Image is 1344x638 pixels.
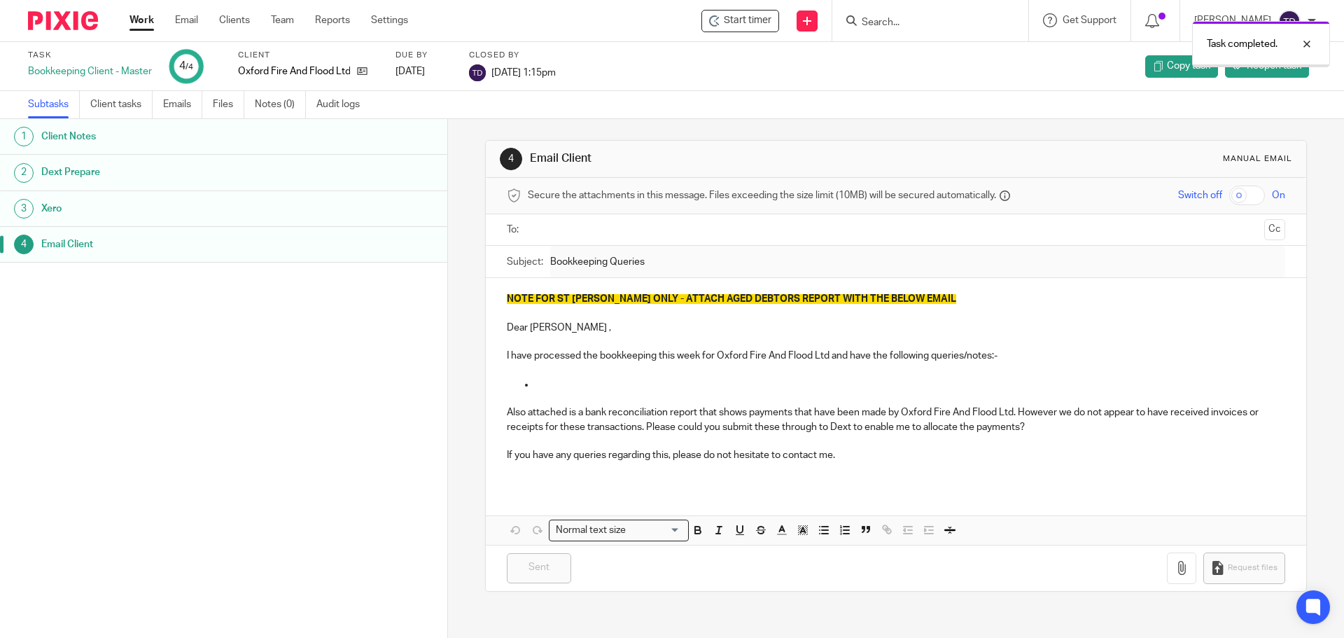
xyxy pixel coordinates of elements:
a: Team [271,13,294,27]
div: [DATE] [395,64,451,78]
h1: Xero [41,198,303,219]
span: Switch off [1178,188,1222,202]
img: svg%3E [469,64,486,81]
small: /4 [185,63,193,71]
input: Sent [507,553,571,583]
h1: Dext Prepare [41,162,303,183]
div: Manual email [1223,153,1292,165]
div: 4 [14,235,34,254]
span: On [1272,188,1285,202]
a: Audit logs [316,91,370,118]
a: Work [129,13,154,27]
a: Notes (0) [255,91,306,118]
span: [DATE] 1:15pm [491,67,556,77]
a: Email [175,13,198,27]
button: Request files [1203,553,1284,584]
p: If you have any queries regarding this, please do not hesitate to contact me. [507,448,1284,462]
span: Normal text size [552,523,629,538]
label: Client [238,50,378,61]
p: Task completed. [1207,37,1277,51]
div: 3 [14,199,34,219]
div: Oxford Fire And Flood Ltd - Bookkeeping Client - Master [701,10,779,32]
label: Subject: [507,255,543,269]
a: Clients [219,13,250,27]
span: Request files [1228,562,1277,574]
div: Search for option [549,520,689,541]
a: Settings [371,13,408,27]
img: Pixie [28,11,98,30]
p: Oxford Fire And Flood Ltd [238,64,350,78]
label: Closed by [469,50,556,61]
a: Client tasks [90,91,153,118]
div: Bookkeeping Client - Master [28,64,152,78]
img: svg%3E [1278,10,1301,32]
button: Cc [1264,219,1285,240]
a: Reports [315,13,350,27]
label: To: [507,223,522,237]
label: Task [28,50,152,61]
div: 2 [14,163,34,183]
p: I have processed the bookkeeping this week for Oxford Fire And Flood Ltd and have the following q... [507,349,1284,363]
h1: Email Client [41,234,303,255]
a: Subtasks [28,91,80,118]
div: 1 [14,127,34,146]
label: Due by [395,50,451,61]
span: Secure the attachments in this message. Files exceeding the size limit (10MB) will be secured aut... [528,188,996,202]
a: Files [213,91,244,118]
span: NOTE FOR ST [PERSON_NAME] ONLY - ATTACH AGED DEBTORS REPORT WITH THE BELOW EMAIL [507,294,956,304]
h1: Email Client [530,151,926,166]
a: Emails [163,91,202,118]
h1: Client Notes [41,126,303,147]
div: 4 [500,148,522,170]
p: Also attached is a bank reconciliation report that shows payments that have been made by Oxford F... [507,405,1284,434]
p: Dear [PERSON_NAME] , [507,321,1284,335]
div: 4 [179,58,193,74]
input: Search for option [630,523,680,538]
